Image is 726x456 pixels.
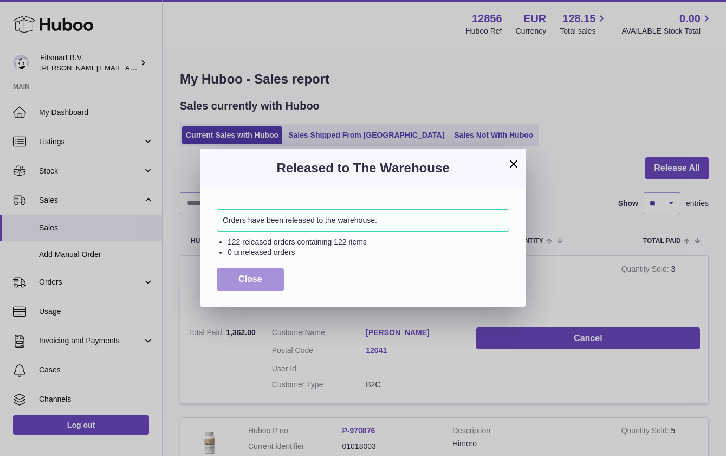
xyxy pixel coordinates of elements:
[228,247,509,258] li: 0 unreleased orders
[217,209,509,232] div: Orders have been released to the warehouse.
[238,274,262,284] span: Close
[217,268,284,291] button: Close
[228,237,509,247] li: 122 released orders containing 122 items
[507,157,520,170] button: ×
[217,159,509,177] h3: Released to The Warehouse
